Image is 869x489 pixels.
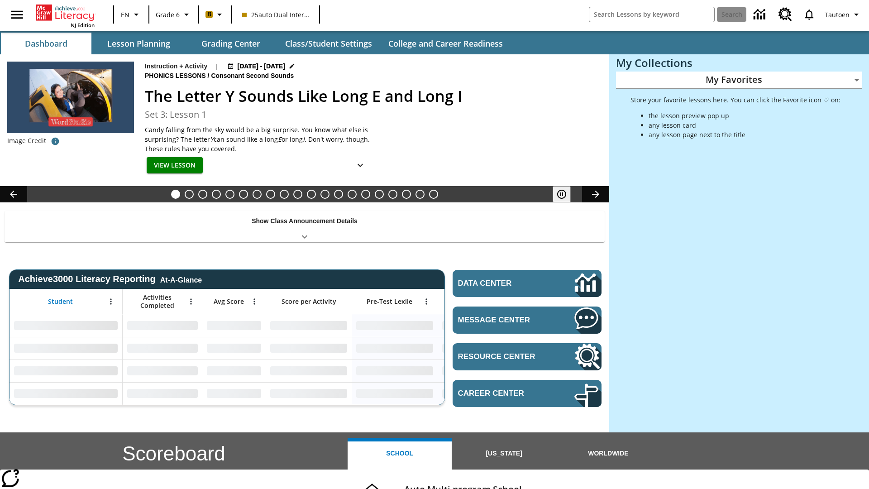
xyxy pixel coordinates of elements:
[453,380,602,407] a: Career Center
[225,62,297,71] button: Aug 24 - Aug 24 Choose Dates
[185,190,194,199] button: Slide 2 The Incredible Kellee Edwards
[18,274,202,284] span: Achieve3000 Literacy Reporting
[282,297,336,306] span: Score per Activity
[46,133,64,149] button: Photo credit: Amy Haskell/Haskell Photography
[458,279,544,288] span: Data Center
[160,274,202,284] div: At-A-Glance
[123,314,202,337] div: No Data,
[278,33,379,54] button: Class/Student Settings
[202,360,266,382] div: No Data,
[145,85,598,108] h2: The Letter Y Sounds Like Long E and Long I
[773,2,797,27] a: Resource Center, Will open in new tab
[303,135,305,144] em: I
[215,62,218,71] span: |
[458,352,547,361] span: Resource Center
[348,190,357,199] button: Slide 14 Pre-release lesson
[145,62,207,71] p: Instruction + Activity
[452,438,556,470] button: [US_STATE]
[429,190,438,199] button: Slide 20 The Constitution's Balancing Act
[239,190,248,199] button: Slide 6 Do You Want Fries With That?
[202,337,266,360] div: No Data,
[453,343,602,370] a: Resource Center, Will open in new tab
[630,95,840,105] p: Store your favorite lessons here. You can click the Favorite icon ♡ on:
[48,297,73,306] span: Student
[278,135,282,144] em: E
[123,337,202,360] div: No Data,
[402,190,411,199] button: Slide 18 Remembering Justice O'Connor
[127,293,187,310] span: Activities Completed
[438,314,524,337] div: No Data,
[123,360,202,382] div: No Data,
[93,33,184,54] button: Lesson Planning
[388,190,397,199] button: Slide 17 Hooray for Constitution Day!
[649,130,840,139] li: any lesson page next to the title
[145,71,208,81] span: Phonics Lessons
[210,135,214,144] em: Y
[266,190,275,199] button: Slide 8 The Last Homesteaders
[556,438,660,470] button: Worldwide
[212,190,221,199] button: Slide 4 Where Do House Cats Come From?
[381,33,510,54] button: College and Career Readiness
[71,22,95,29] span: NJ Edition
[420,295,433,308] button: Open Menu
[320,190,329,199] button: Slide 12 The Invasion of the Free CD
[36,3,95,29] div: Home
[1,33,91,54] button: Dashboard
[361,190,370,199] button: Slide 15 Career Lesson
[145,108,598,121] h3: Set 3: Lesson 1
[252,216,358,226] p: Show Class Announcement Details
[334,190,343,199] button: Slide 13 Mixed Practice: Citing Evidence
[453,270,602,297] a: Data Center
[4,1,30,28] button: Open side menu
[649,120,840,130] li: any lesson card
[117,6,146,23] button: Language: EN, Select a language
[748,2,773,27] a: Data Center
[5,211,605,242] div: Show Class Announcement Details
[589,7,714,22] input: search field
[104,295,118,308] button: Open Menu
[253,190,262,199] button: Slide 7 Cars of the Future?
[156,10,180,19] span: Grade 6
[36,4,95,22] a: Home
[248,295,261,308] button: Open Menu
[225,190,234,199] button: Slide 5 Test lesson 3/27 en
[242,10,309,19] span: 25auto Dual International
[582,186,609,202] button: Lesson carousel, Next
[147,157,203,174] button: View Lesson
[825,10,850,19] span: Tautoen
[307,190,316,199] button: Slide 11 Fashion Forward in Ancient Rome
[152,6,196,23] button: Grade: Grade 6, Select a grade
[214,297,244,306] span: Avg Score
[821,6,865,23] button: Profile/Settings
[184,295,198,308] button: Open Menu
[649,111,840,120] li: the lesson preview pop up
[211,71,296,81] span: Consonant Second Sounds
[375,190,384,199] button: Slide 16 Cooking Up Native Traditions
[208,72,210,79] span: /
[145,125,371,153] p: Candy falling from the sky would be a big surprise. You know what else is surprising? The letter ...
[186,33,276,54] button: Grading Center
[280,190,289,199] button: Slide 9 Solar Power to the People
[438,360,524,382] div: No Data,
[202,6,229,23] button: Boost Class color is peach. Change class color
[7,62,134,133] img: a young woman sits in the cockpit of a small plane that she drives with her feet
[198,190,207,199] button: Slide 3 Taking Movies to the X-Dimension
[293,190,302,199] button: Slide 10 Attack of the Terrifying Tomatoes
[121,10,129,19] span: EN
[616,57,862,69] h3: My Collections
[123,382,202,405] div: No Data,
[7,136,46,145] p: Image Credit
[207,9,211,20] span: B
[797,3,821,26] a: Notifications
[453,307,602,334] a: Message Center
[458,316,547,325] span: Message Center
[553,186,580,202] div: Pause
[238,62,285,71] span: [DATE] - [DATE]
[367,297,412,306] span: Pre-Test Lexile
[171,190,180,199] button: Slide 1 The Letter Y Sounds Like Long E and Long I
[348,438,452,470] button: School
[438,337,524,360] div: No Data,
[351,157,369,174] button: Show Details
[202,314,266,337] div: No Data,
